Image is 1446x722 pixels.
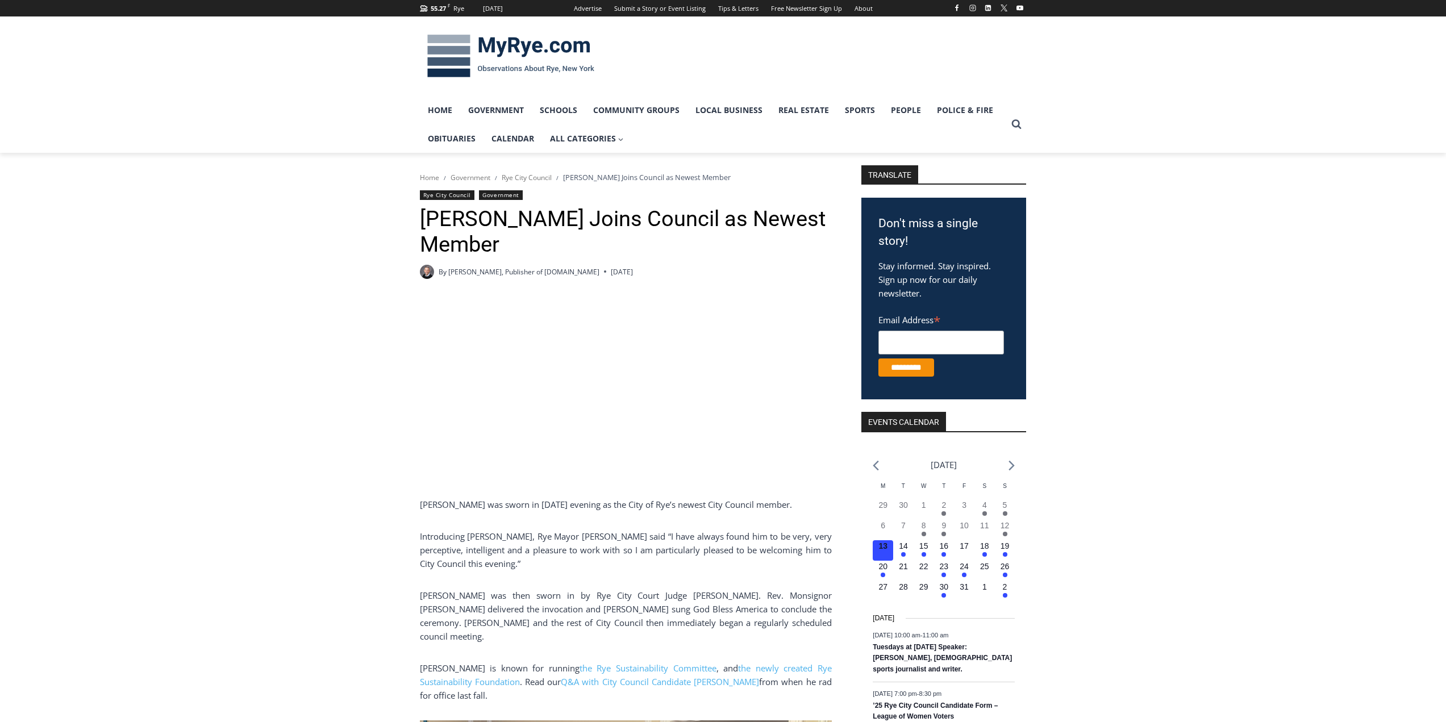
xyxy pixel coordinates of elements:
time: 29 [919,582,928,591]
button: 13 [873,540,893,561]
a: Linkedin [981,1,995,15]
li: [DATE] [931,457,957,473]
a: Government [479,190,522,200]
span: [PERSON_NAME] Joins Council as Newest Member [563,172,731,182]
time: [DATE] [873,613,894,624]
time: 20 [878,562,887,571]
p: [PERSON_NAME] was sworn in [DATE] evening as the City of Rye’s newest City Council member. [420,498,832,511]
button: 20 Has events [873,561,893,581]
time: 16 [940,541,949,550]
button: 30 Has events [934,581,955,602]
button: View Search Form [1006,114,1027,135]
a: [PERSON_NAME], Publisher of [DOMAIN_NAME] [448,267,599,277]
a: Real Estate [770,96,837,124]
a: Author image [420,265,434,279]
p: [PERSON_NAME] was then sworn in by Rye City Court Judge [PERSON_NAME]. Rev. Monsignor [PERSON_NAM... [420,589,832,643]
button: 21 [893,561,914,581]
a: People [883,96,929,124]
div: Rye [453,3,464,14]
span: / [556,174,559,182]
iframe: YouTube video player [420,297,738,476]
button: 15 Has events [914,540,934,561]
div: Wednesday [914,482,934,499]
span: / [444,174,446,182]
em: Has events [1003,593,1007,598]
time: 30 [899,500,908,510]
span: F [962,483,966,489]
em: Has events [941,593,946,598]
button: 22 [914,561,934,581]
button: 28 [893,581,914,602]
button: 4 Has events [974,499,995,520]
span: 55.27 [431,4,446,12]
em: Has events [1003,573,1007,577]
button: 19 Has events [995,540,1015,561]
span: [DATE] 10:00 am [873,632,920,638]
time: 1 [922,500,926,510]
div: Sunday [995,482,1015,499]
button: 25 [974,561,995,581]
button: 7 [893,520,914,540]
span: T [902,483,905,489]
button: 3 [954,499,974,520]
a: Obituaries [420,124,484,153]
span: 8:30 pm [919,690,941,697]
time: 29 [878,500,887,510]
button: 31 [954,581,974,602]
span: F [448,2,450,9]
a: the Rye Sustainability Committee [580,662,716,674]
span: All Categories [550,132,624,145]
em: Has events [941,511,946,516]
p: Introducing [PERSON_NAME], Rye Mayor [PERSON_NAME] said “I have always found him to be very, very... [420,529,832,570]
time: 31 [960,582,969,591]
time: 18 [980,541,989,550]
p: [PERSON_NAME] is known for running , and . Read our from when he rad for office last fall. [420,661,832,702]
div: Friday [954,482,974,499]
time: 19 [1001,541,1010,550]
div: Saturday [974,482,995,499]
em: Has events [982,552,987,557]
span: / [495,174,497,182]
a: Rye City Council [502,173,552,182]
button: 1 [974,581,995,602]
time: 11 [980,521,989,530]
time: 2 [1003,582,1007,591]
time: 13 [878,541,887,550]
span: W [921,483,926,489]
em: Has events [1003,511,1007,516]
button: 14 Has events [893,540,914,561]
time: - [873,632,948,638]
button: 8 Has events [914,520,934,540]
time: 23 [940,562,949,571]
span: S [1003,483,1007,489]
button: 12 Has events [995,520,1015,540]
a: Home [420,173,439,182]
nav: Primary Navigation [420,96,1006,153]
em: Has events [941,552,946,557]
button: 26 Has events [995,561,1015,581]
em: Has events [962,573,966,577]
button: 9 Has events [934,520,955,540]
em: Has events [1003,552,1007,557]
a: Home [420,96,460,124]
em: Has events [941,573,946,577]
button: 11 [974,520,995,540]
a: All Categories [542,124,632,153]
button: 24 Has events [954,561,974,581]
button: 2 Has events [934,499,955,520]
button: 16 Has events [934,540,955,561]
time: 4 [982,500,987,510]
time: 30 [940,582,949,591]
div: Monday [873,482,893,499]
h3: Don't miss a single story! [878,215,1009,251]
time: 12 [1001,521,1010,530]
time: 27 [878,582,887,591]
span: T [942,483,945,489]
time: 21 [899,562,908,571]
a: Schools [532,96,585,124]
a: Community Groups [585,96,687,124]
span: [DATE] 7:00 pm [873,690,916,697]
time: 25 [980,562,989,571]
em: Has events [881,573,885,577]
